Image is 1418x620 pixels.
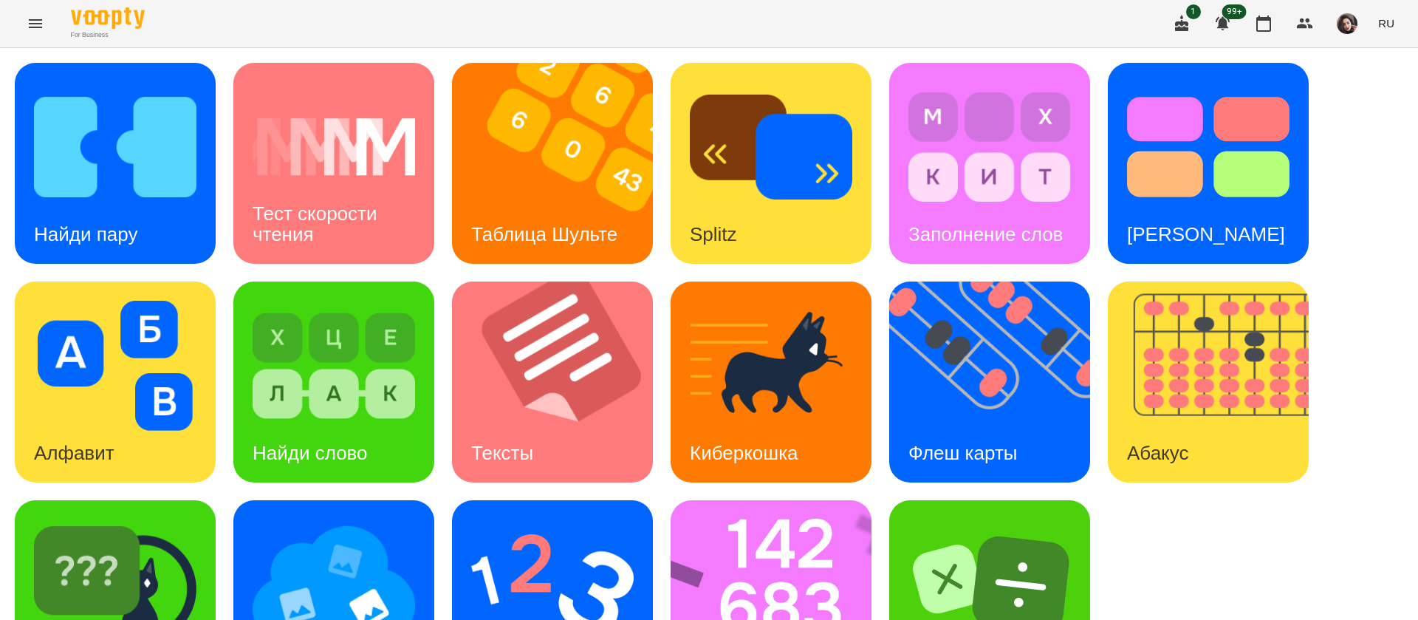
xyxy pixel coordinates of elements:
[253,82,415,212] img: Тест скорости чтения
[690,301,852,431] img: Киберкошка
[71,7,145,29] img: Voopty Logo
[1127,442,1188,464] h3: Абакус
[34,442,114,464] h3: Алфавит
[471,223,617,245] h3: Таблица Шульте
[253,202,383,245] h3: Тест скорости чтения
[889,282,1109,483] img: Флеш карты
[34,82,196,212] img: Найди пару
[1108,282,1327,483] img: Абакус
[908,442,1018,464] h3: Флеш карты
[1127,82,1289,212] img: Тест Струпа
[452,63,653,264] a: Таблица ШультеТаблица Шульте
[671,282,871,483] a: КиберкошкаКиберкошка
[452,282,671,483] img: Тексты
[15,282,216,483] a: АлфавитАлфавит
[233,282,434,483] a: Найди словоНайди слово
[253,442,368,464] h3: Найди слово
[1108,63,1309,264] a: Тест Струпа[PERSON_NAME]
[889,63,1090,264] a: Заполнение словЗаполнение слов
[889,282,1090,483] a: Флеш картыФлеш карты
[1378,16,1394,31] span: RU
[908,82,1071,212] img: Заполнение слов
[233,63,434,264] a: Тест скорости чтенияТест скорости чтения
[690,442,798,464] h3: Киберкошка
[1222,4,1247,19] span: 99+
[452,63,671,264] img: Таблица Шульте
[908,223,1063,245] h3: Заполнение слов
[71,30,145,40] span: For Business
[1337,13,1357,34] img: 415cf204168fa55e927162f296ff3726.jpg
[15,63,216,264] a: Найди паруНайди пару
[253,301,415,431] img: Найди слово
[18,6,53,41] button: Menu
[471,442,533,464] h3: Тексты
[1108,282,1309,483] a: АбакусАбакус
[690,82,852,212] img: Splitz
[34,301,196,431] img: Алфавит
[671,63,871,264] a: SplitzSplitz
[452,282,653,483] a: ТекстыТексты
[34,223,137,245] h3: Найди пару
[1186,4,1201,19] span: 1
[690,223,737,245] h3: Splitz
[1372,10,1400,37] button: RU
[1127,223,1285,245] h3: [PERSON_NAME]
